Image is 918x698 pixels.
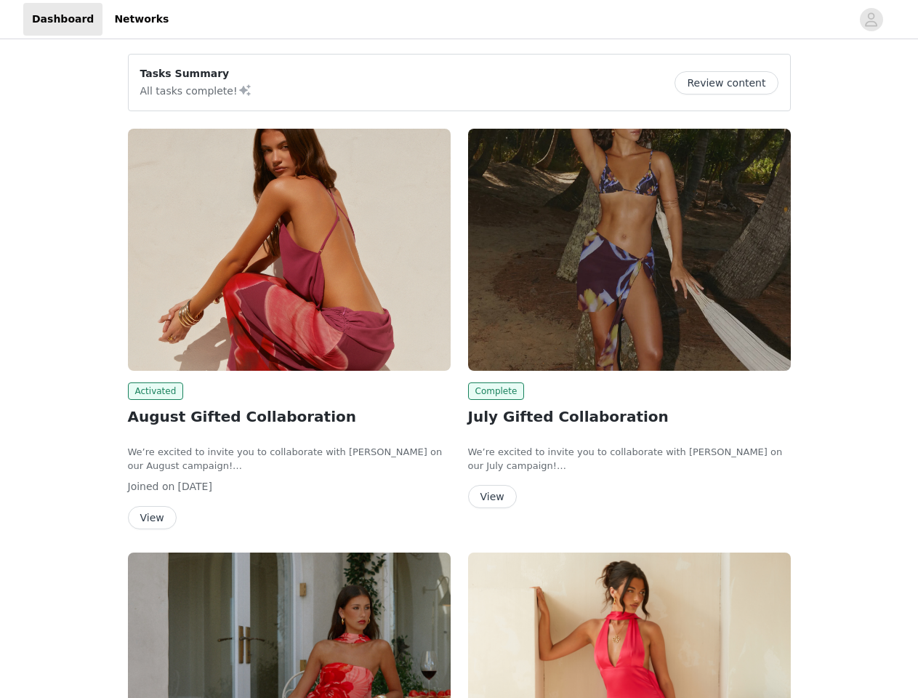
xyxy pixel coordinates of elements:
[128,129,451,371] img: Peppermayo CA
[140,81,252,99] p: All tasks complete!
[128,513,177,523] a: View
[468,382,525,400] span: Complete
[178,481,212,492] span: [DATE]
[128,445,451,473] p: We’re excited to invite you to collaborate with [PERSON_NAME] on our August campaign!
[468,485,517,508] button: View
[105,3,177,36] a: Networks
[675,71,778,95] button: Review content
[468,492,517,502] a: View
[140,66,252,81] p: Tasks Summary
[864,8,878,31] div: avatar
[128,481,175,492] span: Joined on
[23,3,102,36] a: Dashboard
[468,445,791,473] p: We’re excited to invite you to collaborate with [PERSON_NAME] on our July campaign!
[468,406,791,428] h2: July Gifted Collaboration
[128,406,451,428] h2: August Gifted Collaboration
[468,129,791,371] img: Peppermayo AUS
[128,506,177,529] button: View
[128,382,184,400] span: Activated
